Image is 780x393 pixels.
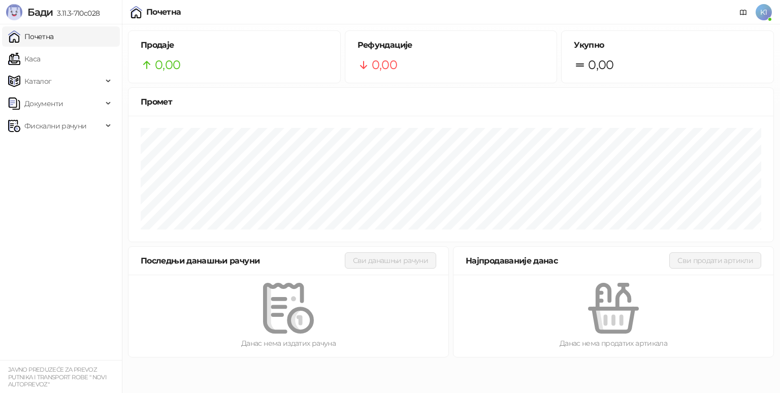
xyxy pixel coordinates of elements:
div: Најпродаваније данас [466,254,669,267]
div: Почетна [146,8,181,16]
a: Каса [8,49,40,69]
div: Данас нема издатих рачуна [145,338,432,349]
button: Сви данашњи рачуни [345,252,436,269]
h5: Рефундације [357,39,545,51]
span: 3.11.3-710c028 [53,9,100,18]
span: 0,00 [372,55,397,75]
span: 0,00 [588,55,613,75]
div: Промет [141,95,761,108]
a: Документација [735,4,752,20]
div: Последњи данашњи рачуни [141,254,345,267]
div: Данас нема продатих артикала [470,338,757,349]
a: Почетна [8,26,54,47]
span: Каталог [24,71,52,91]
span: K1 [756,4,772,20]
span: Бади [27,6,53,18]
button: Сви продати артикли [669,252,761,269]
h5: Продаје [141,39,328,51]
span: Фискални рачуни [24,116,86,136]
small: JAVNO PREDUZEĆE ZA PREVOZ PUTNIKA I TRANSPORT ROBE " NOVI AUTOPREVOZ" [8,366,107,388]
img: Logo [6,4,22,20]
span: Документи [24,93,63,114]
span: 0,00 [155,55,180,75]
h5: Укупно [574,39,761,51]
